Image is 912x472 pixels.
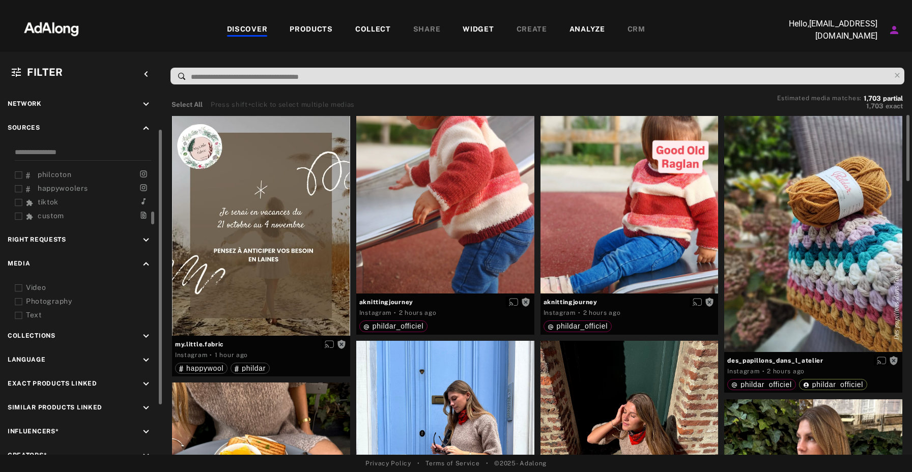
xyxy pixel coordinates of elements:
div: happywool [179,365,223,372]
span: phildar [242,364,266,372]
span: Rights not requested [337,340,346,347]
i: keyboard_arrow_down [140,234,152,246]
div: phildar_officiel [803,381,863,388]
div: Instagram [544,308,576,317]
i: keyboard_arrow_up [140,258,152,270]
span: tiktok [38,198,59,206]
div: phildar [235,365,266,372]
i: keyboard_arrow_down [140,99,152,110]
div: DISCOVER [227,24,268,36]
div: Instagram [727,367,759,376]
button: Enable diffusion on this media [322,339,337,349]
div: phildar_officiel [731,381,791,388]
div: Press shift+click to select multiple medias [211,100,355,110]
i: keyboard_arrow_down [140,426,152,437]
div: phildar_officiel [548,322,608,330]
span: Exact Products Linked [8,380,97,387]
span: Estimated media matches: [777,95,862,102]
i: keyboard_arrow_down [140,331,152,342]
span: phildar_officiel [812,380,863,389]
time: 2025-10-09T07:44:10.000Z [767,368,805,375]
span: Influencers* [8,428,59,435]
span: Rights not requested [705,298,714,305]
span: Media [8,260,31,267]
button: Enable diffusion on this media [874,355,889,366]
span: · [762,367,765,375]
i: keyboard_arrow_down [140,378,152,390]
img: 63233d7d88ed69de3c212112c67096b6.png [7,13,96,43]
i: keyboard_arrow_down [140,450,152,461]
span: · [394,309,396,317]
button: 1,703exact [777,101,903,111]
div: CREATE [517,24,547,36]
span: 1,703 [864,95,881,102]
div: Video [26,282,155,293]
i: keyboard_arrow_left [140,69,152,80]
i: keyboard_arrow_down [140,355,152,366]
div: Text [26,310,155,320]
span: © 2025 - Adalong [494,459,547,468]
div: ANALYZE [569,24,605,36]
button: Account settings [886,21,903,39]
div: phildar_officiel [363,322,423,330]
button: Enable diffusion on this media [690,297,705,307]
div: Instagram [175,350,207,360]
span: Similar Products Linked [8,404,102,411]
a: Privacy Policy [365,459,411,468]
span: des_papillons_dans_l_atelier [727,356,899,365]
button: Enable diffusion on this media [506,297,521,307]
span: Right Requests [8,236,66,243]
span: phildar_officiel [373,322,423,330]
a: Terms of Service [425,459,479,468]
div: COLLECT [355,24,391,36]
i: keyboard_arrow_down [140,402,152,414]
span: phildar_officiel [557,322,608,330]
button: 1,703partial [864,96,903,101]
span: happywool [186,364,223,372]
div: CRM [628,24,645,36]
span: · [210,351,212,359]
div: PRODUCTS [290,24,333,36]
div: SHARE [413,24,441,36]
time: 2025-10-09T07:54:37.000Z [583,309,621,316]
span: Rights not requested [889,357,898,364]
span: aknittingjourney [544,298,716,307]
span: Language [8,356,46,363]
span: • [417,459,420,468]
span: Rights not requested [521,298,530,305]
time: 2025-10-09T09:04:25.000Z [215,351,248,359]
button: Select All [172,100,203,110]
div: Photography [26,296,155,307]
span: custom [38,212,64,220]
i: keyboard_arrow_up [140,123,152,134]
span: Creators* [8,452,47,459]
span: philcoton [38,170,71,179]
span: Collections [8,332,55,339]
span: aknittingjourney [359,298,531,307]
iframe: Chat Widget [861,423,912,472]
span: Network [8,100,42,107]
time: 2025-10-09T07:54:37.000Z [399,309,437,316]
p: Hello, [EMAIL_ADDRESS][DOMAIN_NAME] [776,18,877,42]
span: Sources [8,124,40,131]
div: Instagram [359,308,391,317]
span: phildar_officiel [740,380,791,389]
span: Filter [27,66,63,78]
span: happywoolers [38,184,88,192]
div: WIDGET [463,24,494,36]
div: Widget de chat [861,423,912,472]
span: 1,703 [866,102,883,110]
span: my.little.fabric [175,340,347,349]
span: · [578,309,581,317]
span: • [486,459,489,468]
